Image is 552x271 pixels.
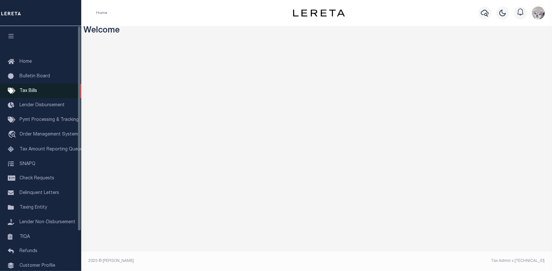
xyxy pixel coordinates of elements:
h3: Welcome [84,26,550,36]
span: Check Requests [19,176,54,181]
span: Customer Profile [19,264,55,268]
span: SNAPQ [19,161,35,166]
li: Home [96,10,107,16]
span: Delinquent Letters [19,191,59,195]
span: Lender Non-Disbursement [19,220,75,225]
div: Tax Admin v.[TECHNICAL_ID] [322,258,545,264]
i: travel_explore [8,131,18,139]
span: Bulletin Board [19,74,50,79]
span: Taxing Entity [19,205,47,210]
span: Tax Bills [19,89,37,93]
span: Tax Amount Reporting Queue [19,147,83,152]
div: 2025 © [PERSON_NAME]. [84,258,317,264]
span: Home [19,59,32,64]
span: Refunds [19,249,37,253]
span: Pymt Processing & Tracking [19,118,79,122]
span: Order Management System [19,132,78,137]
img: logo-dark.svg [293,9,345,17]
span: Lender Disbursement [19,103,65,108]
span: TIQA [19,234,30,239]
